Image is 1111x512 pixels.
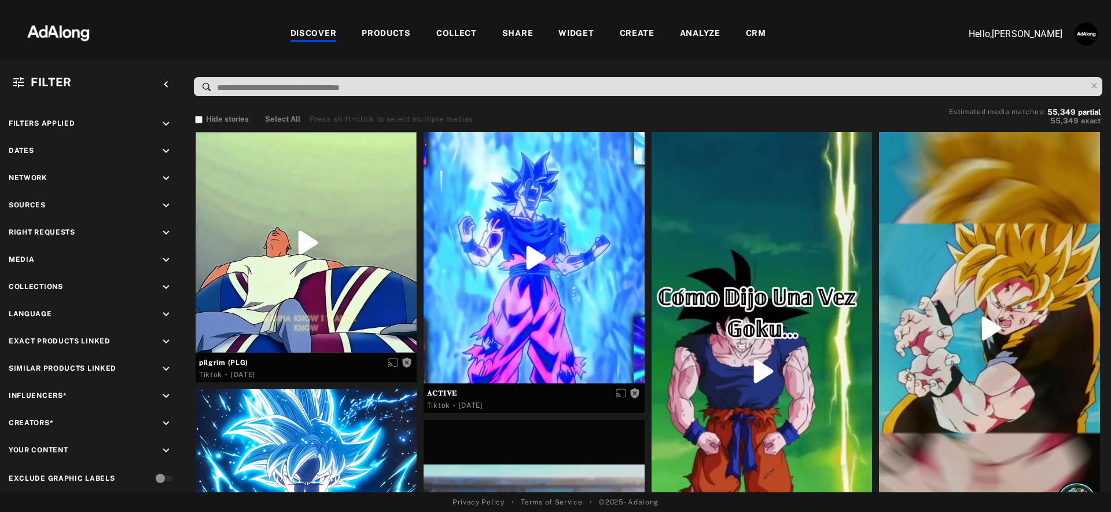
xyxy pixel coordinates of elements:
button: Enable diffusion on this media [612,387,630,399]
div: Tiktok [427,400,450,411]
i: keyboard_arrow_down [160,417,172,430]
span: 𝐀𝐂𝐓𝐈𝐕𝐄 [427,388,641,398]
span: Sources [9,201,46,209]
span: Rights not requested [630,389,640,397]
span: • [590,497,593,507]
time: 2025-07-25T00:00:00.000Z [231,371,255,379]
div: Exclude Graphic Labels [9,473,115,484]
button: 55,349exact [949,115,1101,127]
i: keyboard_arrow_down [160,172,172,185]
span: 55,349 [1050,116,1079,125]
a: Terms of Service [521,497,582,507]
span: Exact Products Linked [9,337,111,345]
div: ANALYZE [680,27,720,41]
span: Dates [9,147,34,155]
span: Influencers* [9,392,67,400]
span: Filters applied [9,119,75,127]
button: Enable diffusion on this media [384,356,402,368]
div: CREATE [620,27,654,41]
span: Your Content [9,446,68,454]
div: CRM [746,27,766,41]
i: keyboard_arrow_down [160,118,172,130]
a: Privacy Policy [453,497,505,507]
span: • [512,497,514,507]
span: Filter [31,75,72,89]
span: 55,349 [1047,108,1076,116]
span: Rights not requested [402,358,412,366]
span: pilgrim (PLG) [199,357,413,368]
i: keyboard_arrow_down [160,363,172,375]
span: Creators* [9,419,53,427]
i: keyboard_arrow_down [160,199,172,212]
time: 2025-07-22T00:00:00.000Z [459,401,483,409]
span: · [453,401,456,410]
span: Estimated media matches: [949,108,1045,116]
span: Collections [9,283,63,291]
i: keyboard_arrow_down [160,335,172,348]
div: COLLECT [436,27,477,41]
i: keyboard_arrow_down [160,308,172,321]
div: Tiktok [199,370,222,380]
i: keyboard_arrow_down [160,145,172,158]
span: © 2025 - Adalong [599,497,658,507]
i: keyboard_arrow_down [160,281,172,294]
i: keyboard_arrow_down [160,390,172,403]
i: keyboard_arrow_down [160,254,172,266]
div: DISCOVER [290,27,337,41]
div: Press shift+click to select multiple medias [310,114,473,125]
span: · [225,370,228,379]
i: keyboard_arrow_down [160,226,172,239]
span: Language [9,310,52,318]
span: Media [9,255,35,264]
button: 55,349partial [1047,109,1101,115]
p: Hello, [PERSON_NAME] [947,27,1062,41]
span: Right Requests [9,228,75,236]
i: keyboard_arrow_left [160,78,172,91]
div: SHARE [502,27,534,41]
button: Account settings [1072,20,1101,49]
button: Select All [265,114,300,125]
div: WIDGET [558,27,594,41]
img: AATXAJzUJh5t706S9lc_3n6z7NVUglPkrjZIexBIJ3ug=s96-c [1075,23,1098,46]
img: 63233d7d88ed69de3c212112c67096b6.png [8,14,109,49]
div: PRODUCTS [362,27,411,41]
span: Similar Products Linked [9,364,116,372]
button: Hide stories [195,114,249,125]
span: Network [9,174,47,182]
i: keyboard_arrow_down [160,444,172,457]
